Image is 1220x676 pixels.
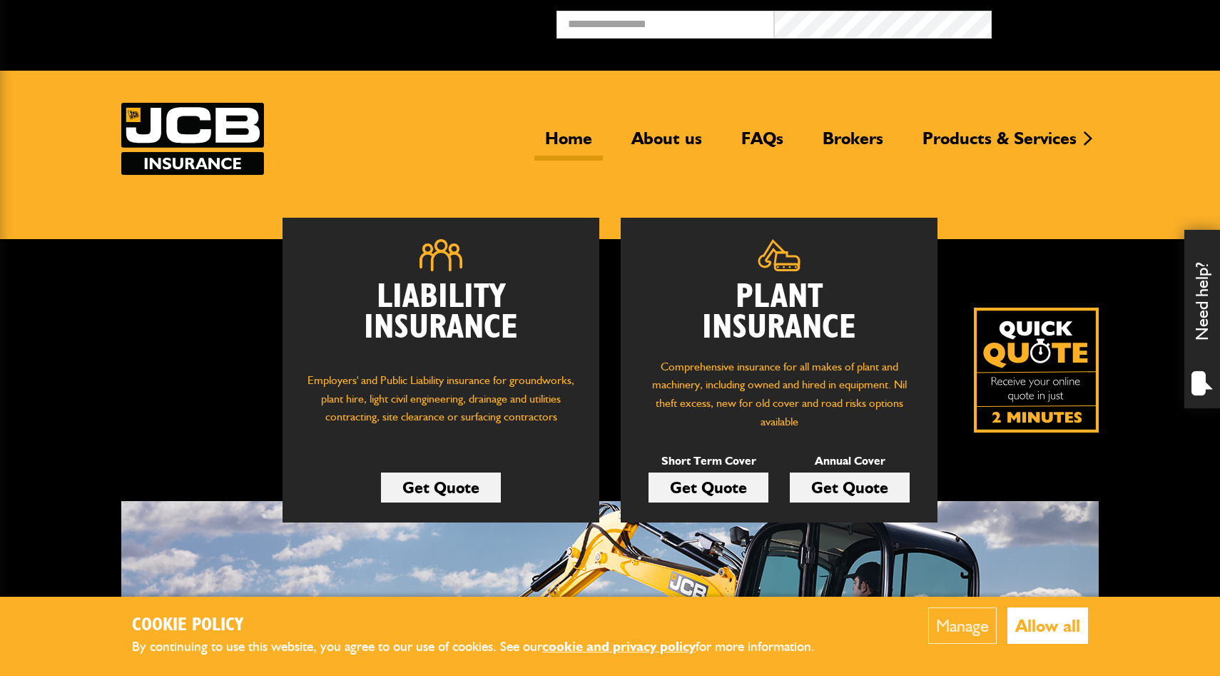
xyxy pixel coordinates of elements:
[790,473,910,503] a: Get Quote
[542,638,696,655] a: cookie and privacy policy
[642,282,916,343] h2: Plant Insurance
[132,615,838,637] h2: Cookie Policy
[731,128,794,161] a: FAQs
[642,358,916,430] p: Comprehensive insurance for all makes of plant and machinery, including owned and hired in equipm...
[621,128,713,161] a: About us
[790,452,910,470] p: Annual Cover
[649,473,768,503] a: Get Quote
[121,103,264,175] a: JCB Insurance Services
[992,11,1209,33] button: Broker Login
[912,128,1087,161] a: Products & Services
[1184,230,1220,408] div: Need help?
[812,128,894,161] a: Brokers
[928,607,997,644] button: Manage
[132,636,838,658] p: By continuing to use this website, you agree to our use of cookies. See our for more information.
[304,371,578,440] p: Employers' and Public Liability insurance for groundworks, plant hire, light civil engineering, d...
[304,282,578,358] h2: Liability Insurance
[649,452,768,470] p: Short Term Cover
[974,308,1099,433] a: Get your insurance quote isn just 2-minutes
[1007,607,1088,644] button: Allow all
[534,128,603,161] a: Home
[121,103,264,175] img: JCB Insurance Services logo
[381,473,501,503] a: Get Quote
[974,308,1099,433] img: Quick Quote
